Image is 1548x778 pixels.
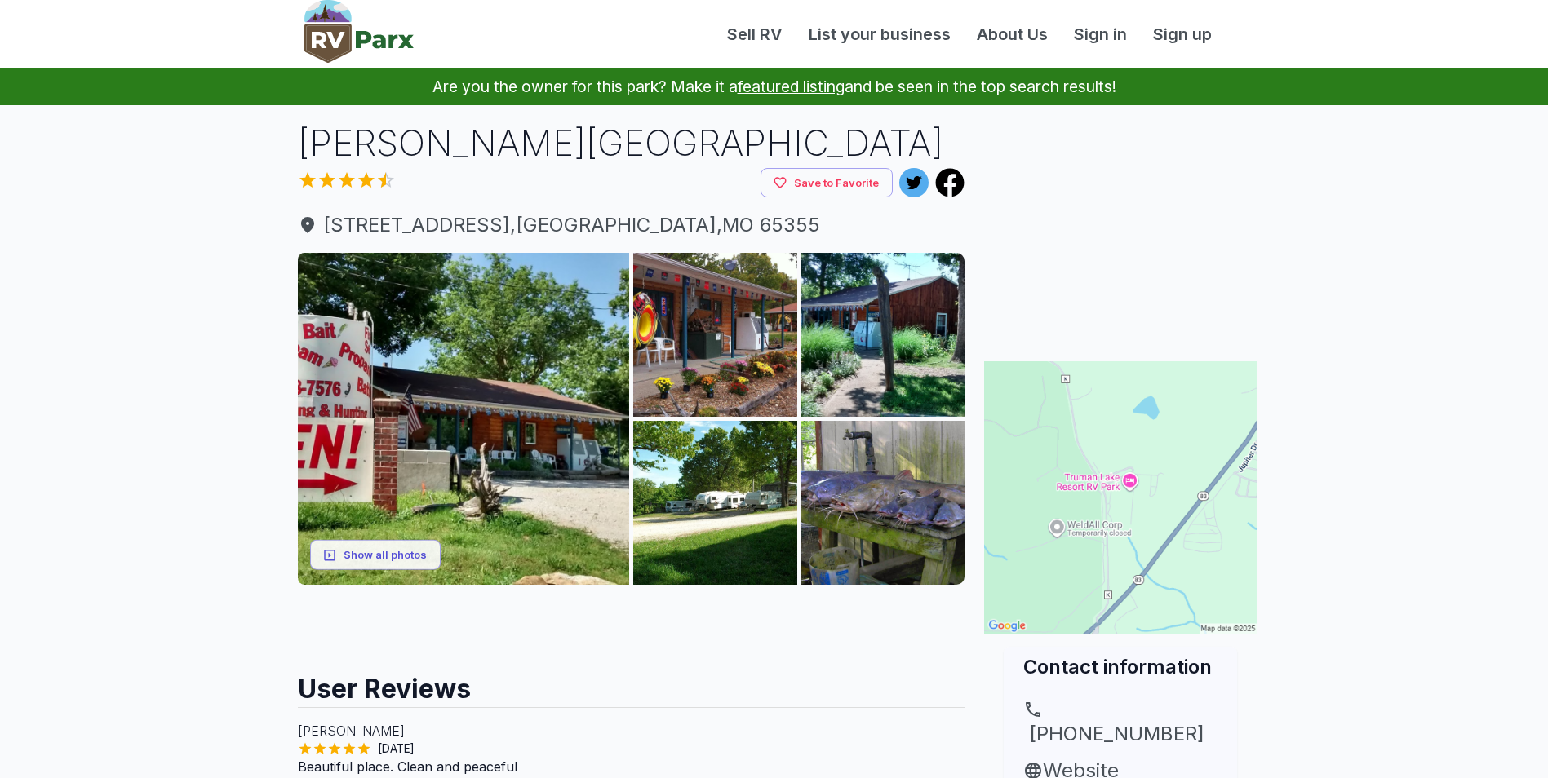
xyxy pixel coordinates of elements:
[633,253,797,417] img: AAcXr8r02-cx3iUKNxFWBgg-g4YolNiUdiWwp8g6IU72i6-m7-sG-MHNABQmYqs5CZLkQcEgTMQm7vgwXXf9UTO4dfnyli-jc...
[1023,700,1218,749] a: [PHONE_NUMBER]
[1061,22,1140,46] a: Sign in
[20,68,1528,105] p: Are you the owner for this park? Make it a and be seen in the top search results!
[298,658,965,707] h2: User Reviews
[310,540,441,570] button: Show all photos
[801,421,965,585] img: AAcXr8oeCbaF9UG_Pbf7GnaEJUk7ylcGX9l-3B48w0rjzNJ0sXAPT4_XXKq6BHrmIijGnPS8vzaTArzeevngrtYhmmU1OS-bd...
[298,757,965,776] p: Beautiful place. Clean and peaceful
[801,253,965,417] img: AAcXr8r6NjY287l5IxeqwMo7hdyxCmBlEAOD8Be1GWUN8gJ5_D8KP0KasTVARmymaAQfCyUSIyLH-nTb71wjJfc-pGGzvIlIa...
[964,22,1061,46] a: About Us
[298,253,630,585] img: AAcXr8pTZfLWfRRt_c79DuA8wBMso-InU-_RTLKdOBW7fqHKyRzZwPewEic-PeFD7kG6eJSACvbZe0alHaInhWBWdblCqVYsf...
[298,210,965,240] span: [STREET_ADDRESS] , [GEOGRAPHIC_DATA] , MO 65355
[298,118,965,168] h1: [PERSON_NAME][GEOGRAPHIC_DATA]
[1140,22,1225,46] a: Sign up
[633,421,797,585] img: AAcXr8o7ZAVh8DhS6Fnkd3-OEa29kSO7TkYw2RFqU1UwmjoOy64xQ0OxmBlUhfmCX4Id4zdXCvy5CULpMhWWTyJ2cnRAvKWc0...
[714,22,796,46] a: Sell RV
[371,740,421,757] span: [DATE]
[738,77,845,96] a: featured listing
[761,168,893,198] button: Save to Favorite
[796,22,964,46] a: List your business
[984,361,1257,634] img: Map for Truman Lake Resort & Fairfield Store
[298,721,965,740] p: [PERSON_NAME]
[1023,653,1218,680] h2: Contact information
[298,210,965,240] a: [STREET_ADDRESS],[GEOGRAPHIC_DATA],MO 65355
